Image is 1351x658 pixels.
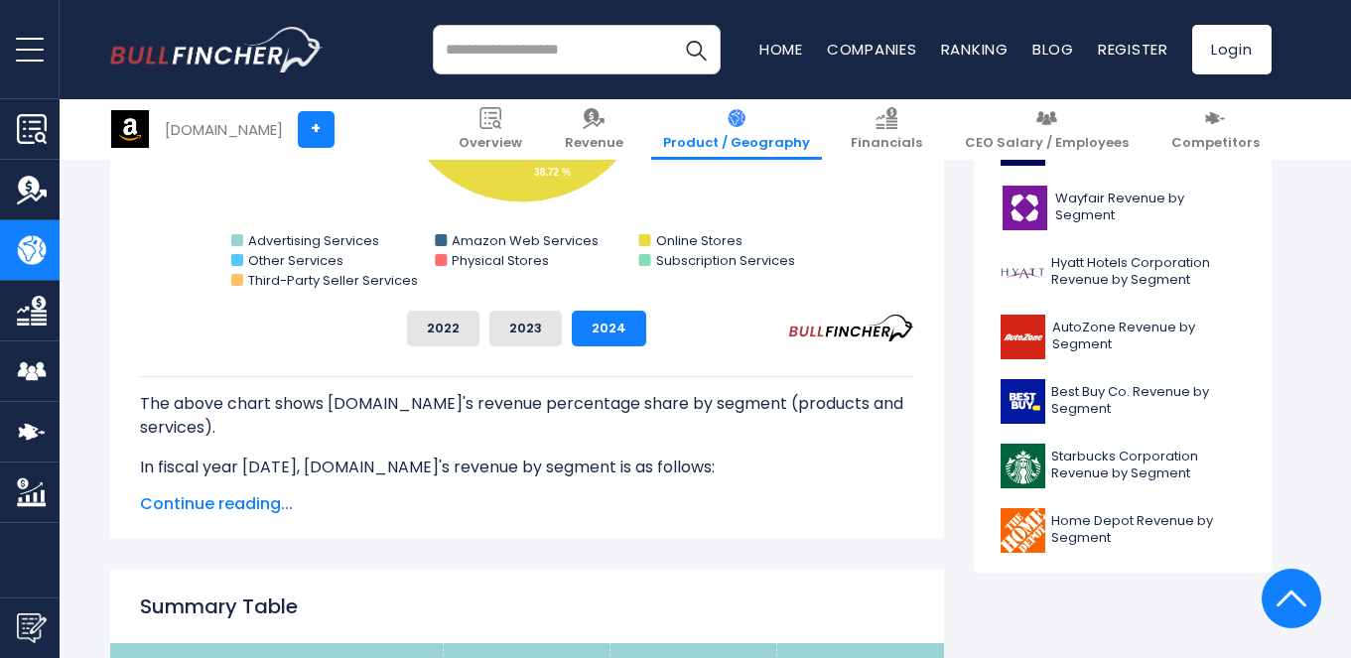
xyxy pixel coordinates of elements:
[447,99,534,160] a: Overview
[110,27,324,72] a: Go to homepage
[165,118,283,141] div: [DOMAIN_NAME]
[534,167,571,178] tspan: 38.72 %
[1098,39,1168,60] a: Register
[989,310,1257,364] a: AutoZone Revenue by Segment
[839,99,934,160] a: Financials
[407,311,479,346] button: 2022
[671,25,721,74] button: Search
[1001,444,1045,488] img: SBUX logo
[459,135,522,152] span: Overview
[140,392,914,440] p: The above chart shows [DOMAIN_NAME]'s revenue percentage share by segment (products and services).
[1052,320,1244,353] span: AutoZone Revenue by Segment
[1192,25,1272,74] a: Login
[1001,315,1047,359] img: AZO logo
[655,251,794,270] text: Subscription Services
[140,492,914,516] span: Continue reading...
[1159,99,1272,160] a: Competitors
[655,231,742,250] text: Online Stores
[989,439,1257,493] a: Starbucks Corporation Revenue by Segment
[989,181,1257,235] a: Wayfair Revenue by Segment
[298,111,335,148] a: +
[248,251,343,270] text: Other Services
[1001,379,1045,424] img: BBY logo
[965,135,1129,152] span: CEO Salary / Employees
[851,135,922,152] span: Financials
[1055,191,1245,224] span: Wayfair Revenue by Segment
[248,231,379,250] text: Advertising Services
[1051,513,1245,547] span: Home Depot Revenue by Segment
[989,245,1257,300] a: Hyatt Hotels Corporation Revenue by Segment
[953,99,1141,160] a: CEO Salary / Employees
[140,456,914,479] p: In fiscal year [DATE], [DOMAIN_NAME]'s revenue by segment is as follows:
[1032,39,1074,60] a: Blog
[827,39,917,60] a: Companies
[248,271,418,290] text: Third-Party Seller Services
[110,27,324,72] img: bullfincher logo
[651,99,822,160] a: Product / Geography
[1051,255,1245,289] span: Hyatt Hotels Corporation Revenue by Segment
[1001,250,1045,295] img: H logo
[1001,186,1049,230] img: W logo
[759,39,803,60] a: Home
[553,99,635,160] a: Revenue
[989,374,1257,429] a: Best Buy Co. Revenue by Segment
[489,311,562,346] button: 2023
[452,231,599,250] text: Amazon Web Services
[111,110,149,148] img: AMZN logo
[1051,384,1245,418] span: Best Buy Co. Revenue by Segment
[1051,449,1245,482] span: Starbucks Corporation Revenue by Segment
[663,135,810,152] span: Product / Geography
[1171,135,1260,152] span: Competitors
[572,311,646,346] button: 2024
[140,592,914,621] h2: Summary Table
[941,39,1009,60] a: Ranking
[452,251,549,270] text: Physical Stores
[565,135,623,152] span: Revenue
[1051,126,1245,160] span: Ford Motor Company Revenue by Segment
[989,503,1257,558] a: Home Depot Revenue by Segment
[1001,508,1045,553] img: HD logo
